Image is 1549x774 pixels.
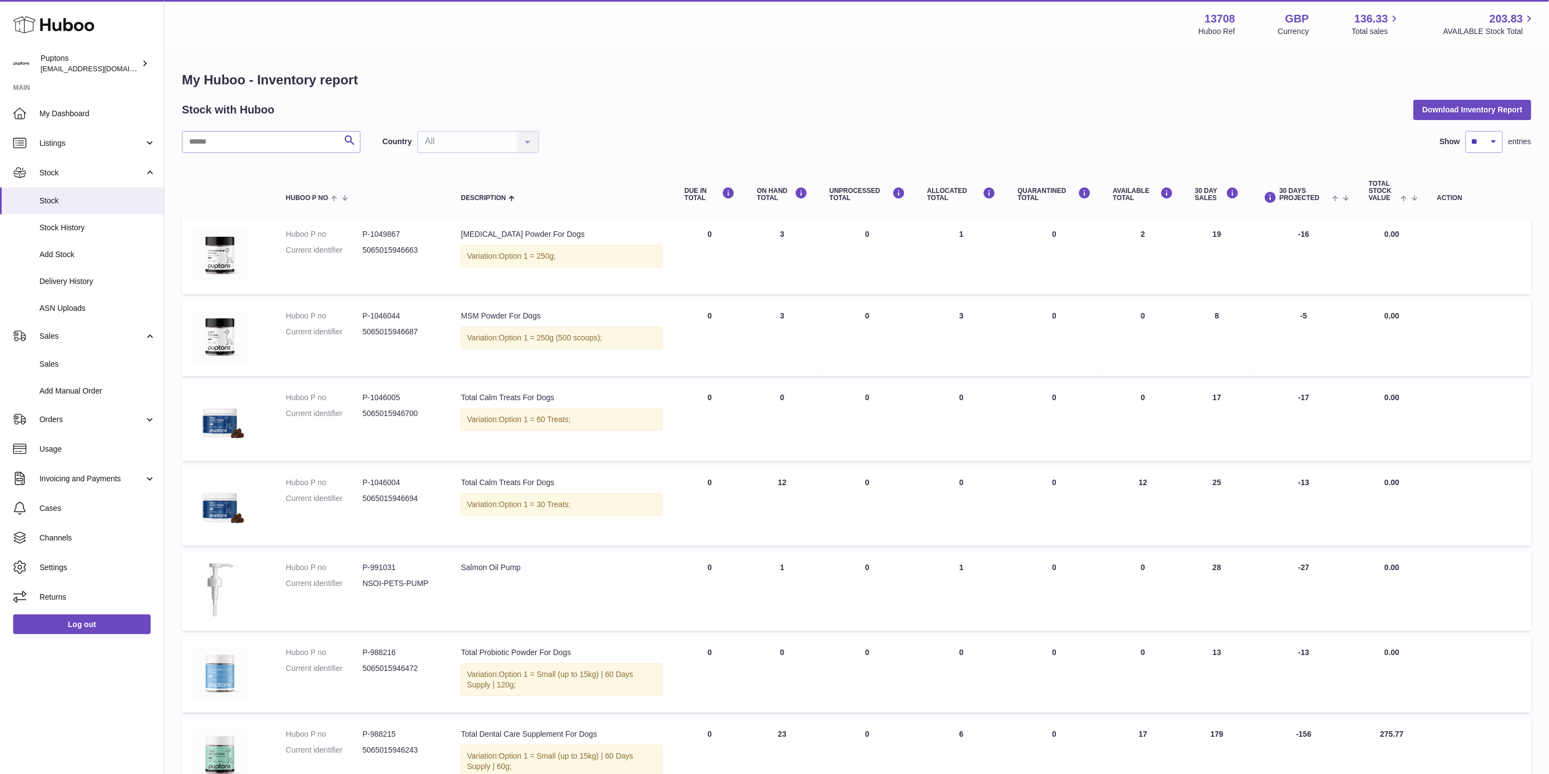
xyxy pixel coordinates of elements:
[39,533,156,543] span: Channels
[1250,382,1358,461] td: -17
[363,578,439,589] dd: NSOI-PETS-PUMP
[1184,636,1250,713] td: 13
[1199,26,1236,37] div: Huboo Ref
[1380,730,1404,738] span: 275.77
[746,300,819,376] td: 3
[1102,551,1184,631] td: 0
[1195,187,1239,202] div: 30 DAY SALES
[1385,478,1399,487] span: 0.00
[1184,551,1250,631] td: 28
[1053,393,1057,402] span: 0
[673,300,746,376] td: 0
[461,477,662,488] div: Total Calm Treats For Dogs
[819,300,916,376] td: 0
[1184,466,1250,546] td: 25
[1184,382,1250,461] td: 17
[182,103,275,117] h2: Stock with Huboo
[39,386,156,396] span: Add Manual Order
[286,229,363,240] dt: Huboo P no
[363,493,439,504] dd: 5065015946694
[1184,218,1250,294] td: 19
[39,249,156,260] span: Add Stock
[363,311,439,321] dd: P-1046044
[39,223,156,233] span: Stock History
[193,229,248,281] img: product image
[286,327,363,337] dt: Current identifier
[363,229,439,240] dd: P-1049867
[39,503,156,514] span: Cases
[1205,12,1236,26] strong: 13708
[1443,12,1536,37] a: 203.83 AVAILABLE Stock Total
[382,136,412,147] label: Country
[193,477,248,532] img: product image
[1508,136,1531,147] span: entries
[461,493,662,516] div: Variation:
[461,327,662,349] div: Variation:
[673,636,746,713] td: 0
[363,562,439,573] dd: P-991031
[673,382,746,461] td: 0
[499,500,571,509] span: Option 1 = 30 Treats;
[286,392,363,403] dt: Huboo P no
[363,729,439,739] dd: P-988215
[13,55,30,72] img: hello@puptons.com
[673,218,746,294] td: 0
[39,562,156,573] span: Settings
[41,53,139,74] div: Puptons
[467,670,633,689] span: Option 1 = Small (up to 15kg) | 60 Days Supply | 120g;
[193,311,248,362] img: product image
[182,71,1531,89] h1: My Huboo - Inventory report
[39,592,156,602] span: Returns
[1053,478,1057,487] span: 0
[499,252,556,260] span: Option 1 = 250g;
[1184,300,1250,376] td: 8
[746,218,819,294] td: 3
[286,663,363,674] dt: Current identifier
[1250,636,1358,713] td: -13
[1053,648,1057,657] span: 0
[39,474,144,484] span: Invoicing and Payments
[746,466,819,546] td: 12
[286,729,363,739] dt: Huboo P no
[39,109,156,119] span: My Dashboard
[916,551,1007,631] td: 1
[363,647,439,658] dd: P-988216
[363,477,439,488] dd: P-1046004
[461,729,662,739] div: Total Dental Care Supplement For Dogs
[499,333,603,342] span: Option 1 = 250g (500 scoops);
[363,327,439,337] dd: 5065015946687
[461,408,662,431] div: Variation:
[39,414,144,425] span: Orders
[1385,311,1399,320] span: 0.00
[1414,100,1531,119] button: Download Inventory Report
[193,392,248,447] img: product image
[461,311,662,321] div: MSM Powder For Dogs
[927,187,996,202] div: ALLOCATED Total
[1250,218,1358,294] td: -16
[1285,12,1309,26] strong: GBP
[286,562,363,573] dt: Huboo P no
[286,477,363,488] dt: Huboo P no
[461,663,662,696] div: Variation:
[41,64,161,73] span: [EMAIL_ADDRESS][DOMAIN_NAME]
[363,408,439,419] dd: 5065015946700
[916,218,1007,294] td: 1
[1437,195,1521,202] div: Action
[1250,466,1358,546] td: -13
[467,752,633,771] span: Option 1 = Small (up to 15kg) | 60 Days Supply | 60g;
[1279,187,1330,202] span: 30 DAYS PROJECTED
[1250,551,1358,631] td: -27
[1354,12,1388,26] span: 136.33
[39,168,144,178] span: Stock
[819,636,916,713] td: 0
[819,466,916,546] td: 0
[193,647,248,699] img: product image
[363,745,439,755] dd: 5065015946243
[39,196,156,206] span: Stock
[1250,300,1358,376] td: -5
[1113,187,1173,202] div: AVAILABLE Total
[39,303,156,314] span: ASN Uploads
[461,562,662,573] div: Salmon Oil Pump
[1278,26,1310,37] div: Currency
[1102,466,1184,546] td: 12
